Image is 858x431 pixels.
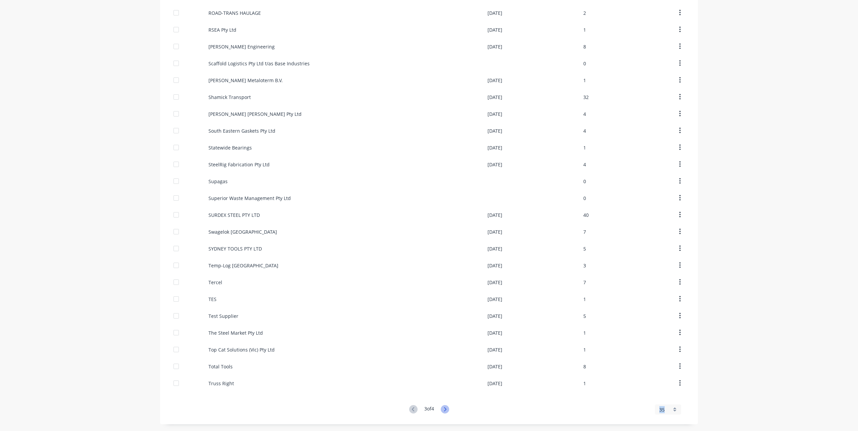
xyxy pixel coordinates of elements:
div: 1 [583,26,586,33]
div: [PERSON_NAME] Engineering [208,43,275,50]
div: Total Tools [208,363,233,370]
div: 5 [583,245,586,252]
div: Top Cat Solutions (Vic) Pty Ltd [208,346,275,353]
div: Superior Waste Management Pty Ltd [208,195,291,202]
div: ROAD-TRANS HAULAGE [208,9,261,16]
div: 0 [583,60,586,67]
div: 7 [583,279,586,286]
div: Scaffold Logistics Pty Ltd t/as Base Industries [208,60,310,67]
div: [DATE] [487,279,502,286]
div: [DATE] [487,110,502,118]
div: 1 [583,144,586,151]
div: Temp-Log [GEOGRAPHIC_DATA] [208,262,278,269]
div: [DATE] [487,9,502,16]
div: [PERSON_NAME] Metaloterm B.V. [208,77,283,84]
div: 7 [583,228,586,235]
div: 5 [583,312,586,320]
div: 4 [583,110,586,118]
div: [DATE] [487,26,502,33]
div: The Steel Market Pty Ltd [208,329,263,336]
span: 35 [659,406,665,413]
div: 1 [583,296,586,303]
div: SteelRig Fabrication Pty Ltd [208,161,270,168]
div: 32 [583,94,589,101]
div: 1 [583,77,586,84]
div: [DATE] [487,228,502,235]
div: Tercel [208,279,222,286]
div: Shamick Transport [208,94,251,101]
div: [DATE] [487,296,502,303]
div: SYDNEY TOOLS PTY LTD [208,245,262,252]
div: [DATE] [487,363,502,370]
div: [PERSON_NAME] [PERSON_NAME] Pty Ltd [208,110,302,118]
div: [DATE] [487,127,502,134]
div: Statewide Bearings [208,144,252,151]
div: 4 [583,161,586,168]
div: [DATE] [487,312,502,320]
div: 1 [583,329,586,336]
div: [DATE] [487,245,502,252]
div: [DATE] [487,380,502,387]
div: 40 [583,211,589,219]
div: 1 [583,380,586,387]
div: South Eastern Gaskets Pty Ltd [208,127,275,134]
div: [DATE] [487,94,502,101]
div: TES [208,296,217,303]
div: [DATE] [487,77,502,84]
div: 8 [583,43,586,50]
div: Test Supplier [208,312,238,320]
div: Supagas [208,178,228,185]
div: [DATE] [487,329,502,336]
div: RSEA Pty Ltd [208,26,236,33]
div: 1 [583,346,586,353]
div: 3 [583,262,586,269]
div: SURDEX STEEL PTY LTD [208,211,260,219]
div: [DATE] [487,161,502,168]
div: [DATE] [487,262,502,269]
div: 0 [583,195,586,202]
div: [DATE] [487,346,502,353]
div: Swagelok [GEOGRAPHIC_DATA] [208,228,277,235]
div: 3 of 4 [424,405,434,414]
div: 4 [583,127,586,134]
div: [DATE] [487,144,502,151]
div: 2 [583,9,586,16]
div: Truss Right [208,380,234,387]
div: 0 [583,178,586,185]
div: [DATE] [487,43,502,50]
div: 8 [583,363,586,370]
div: [DATE] [487,211,502,219]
